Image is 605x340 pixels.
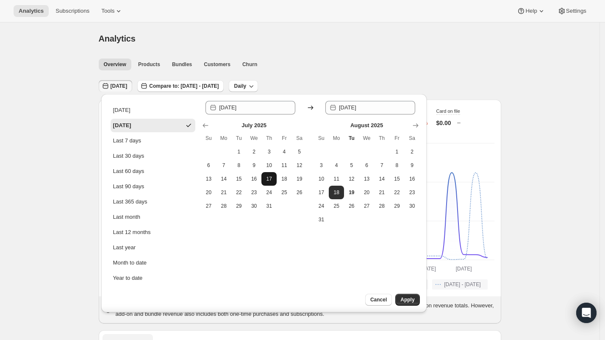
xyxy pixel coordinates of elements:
th: Monday [216,131,231,145]
span: [DATE] - [DATE] [444,281,480,288]
span: 9 [408,162,416,169]
button: Monday August 4 2025 [329,159,344,172]
span: 16 [250,176,258,182]
button: Saturday August 9 2025 [405,159,420,172]
span: 5 [295,148,304,155]
button: Last year [111,241,195,254]
button: Saturday July 19 2025 [292,172,307,186]
button: Wednesday August 6 2025 [359,159,375,172]
div: Last 7 days [113,137,142,145]
span: 2 [250,148,258,155]
th: Tuesday [231,131,247,145]
button: Wednesday August 20 2025 [359,186,375,199]
button: Thursday July 10 2025 [261,159,277,172]
button: Friday August 22 2025 [389,186,405,199]
span: 1 [235,148,243,155]
button: Settings [552,5,591,17]
button: Last 365 days [111,195,195,209]
span: 6 [363,162,371,169]
span: Analytics [99,34,136,43]
span: 29 [393,203,401,209]
th: Thursday [374,131,389,145]
th: Saturday [405,131,420,145]
span: 26 [347,203,356,209]
span: 13 [363,176,371,182]
button: Last 60 days [111,164,195,178]
button: Tuesday July 22 2025 [231,186,247,199]
span: Mo [332,135,341,142]
th: Wednesday [359,131,375,145]
button: Wednesday July 2 2025 [247,145,262,159]
span: 28 [219,203,228,209]
button: Thursday August 21 2025 [374,186,389,199]
div: Open Intercom Messenger [576,303,597,323]
span: 8 [393,162,401,169]
span: 24 [265,189,273,196]
span: Overview [104,61,126,68]
button: Apply [395,294,419,306]
span: Su [205,135,213,142]
button: Thursday August 14 2025 [374,172,389,186]
span: Products [138,61,160,68]
span: 11 [332,176,341,182]
button: Thursday August 28 2025 [374,199,389,213]
button: [DATE] - [DATE] [432,279,487,290]
span: 30 [408,203,416,209]
span: 12 [295,162,304,169]
text: [DATE] [420,266,436,272]
button: Tuesday July 8 2025 [231,159,247,172]
button: Show previous month, June 2025 [200,120,211,131]
button: Sunday August 31 2025 [314,213,329,226]
button: [DATE] [99,80,133,92]
span: 7 [219,162,228,169]
button: Sunday July 6 2025 [201,159,216,172]
th: Sunday [314,131,329,145]
button: Friday August 1 2025 [389,145,405,159]
button: Thursday August 7 2025 [374,159,389,172]
button: Month to date [111,256,195,270]
button: Tuesday July 29 2025 [231,199,247,213]
span: 26 [295,189,304,196]
span: 18 [332,189,341,196]
button: Tuesday August 26 2025 [344,199,359,213]
button: Wednesday July 30 2025 [247,199,262,213]
th: Friday [277,131,292,145]
button: Monday July 28 2025 [216,199,231,213]
span: 19 [295,176,304,182]
span: Su [317,135,326,142]
span: 17 [317,189,326,196]
span: 22 [235,189,243,196]
span: 8 [235,162,243,169]
span: 7 [377,162,386,169]
th: Friday [389,131,405,145]
span: Bundles [172,61,192,68]
button: Friday July 11 2025 [277,159,292,172]
button: Last 30 days [111,149,195,163]
th: Wednesday [247,131,262,145]
span: 15 [393,176,401,182]
button: Tuesday July 1 2025 [231,145,247,159]
span: 22 [393,189,401,196]
button: Wednesday August 13 2025 [359,172,375,186]
button: Tuesday August 12 2025 [344,172,359,186]
button: Saturday July 5 2025 [292,145,307,159]
button: [DATE] [111,119,195,132]
button: Sunday August 10 2025 [314,172,329,186]
span: 21 [377,189,386,196]
button: Friday August 8 2025 [389,159,405,172]
span: 3 [317,162,326,169]
span: Th [377,135,386,142]
p: $0.00 [436,119,451,127]
span: 9 [250,162,258,169]
th: Tuesday [344,131,359,145]
text: [DATE] [455,266,472,272]
button: Sunday July 27 2025 [201,199,216,213]
span: Fr [280,135,289,142]
button: Saturday August 23 2025 [405,186,420,199]
span: 21 [219,189,228,196]
button: Thursday July 31 2025 [261,199,277,213]
span: 12 [347,176,356,182]
button: Start of range Monday August 18 2025 [329,186,344,199]
span: Customers [204,61,230,68]
span: Help [525,8,537,14]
